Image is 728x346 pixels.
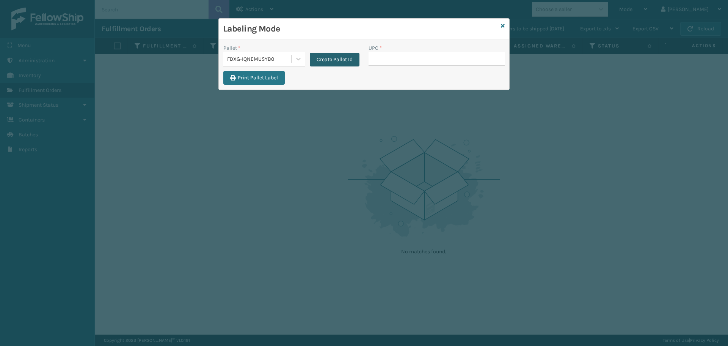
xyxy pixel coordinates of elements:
[223,44,240,52] label: Pallet
[223,23,498,35] h3: Labeling Mode
[223,71,285,85] button: Print Pallet Label
[227,55,292,63] div: FDXG-IQNEMUSYB0
[369,44,382,52] label: UPC
[310,53,359,66] button: Create Pallet Id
